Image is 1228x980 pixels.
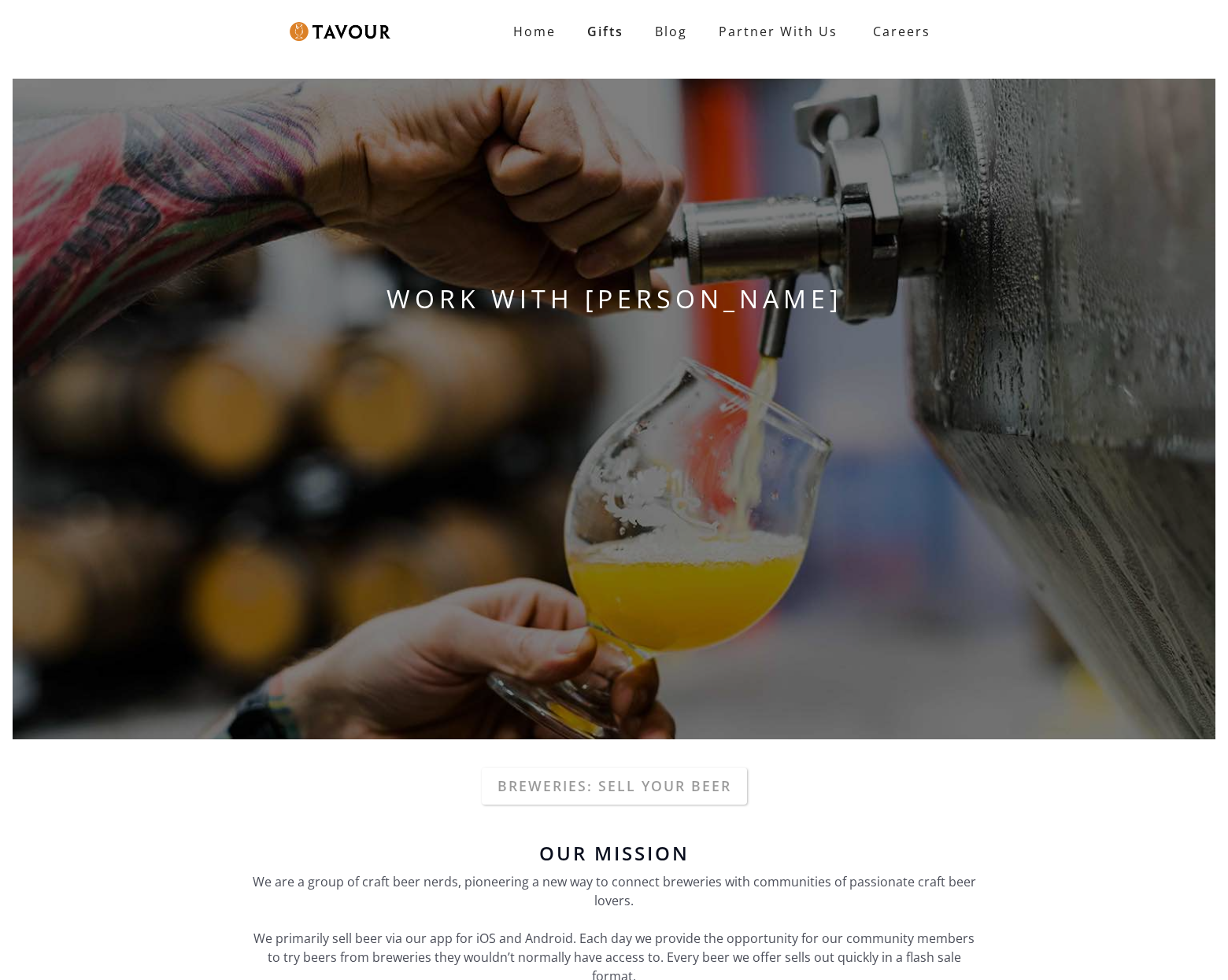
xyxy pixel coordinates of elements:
[571,16,639,47] a: Gifts
[482,768,747,804] a: Breweries: Sell your beer
[853,9,942,53] a: Careers
[703,16,853,47] a: Partner With Us
[873,16,930,47] strong: Careers
[244,844,984,863] h6: Our Mission
[497,16,571,47] a: Home
[639,16,703,47] a: Blog
[513,23,556,40] strong: Home
[13,280,1215,318] h1: WORK WITH [PERSON_NAME]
